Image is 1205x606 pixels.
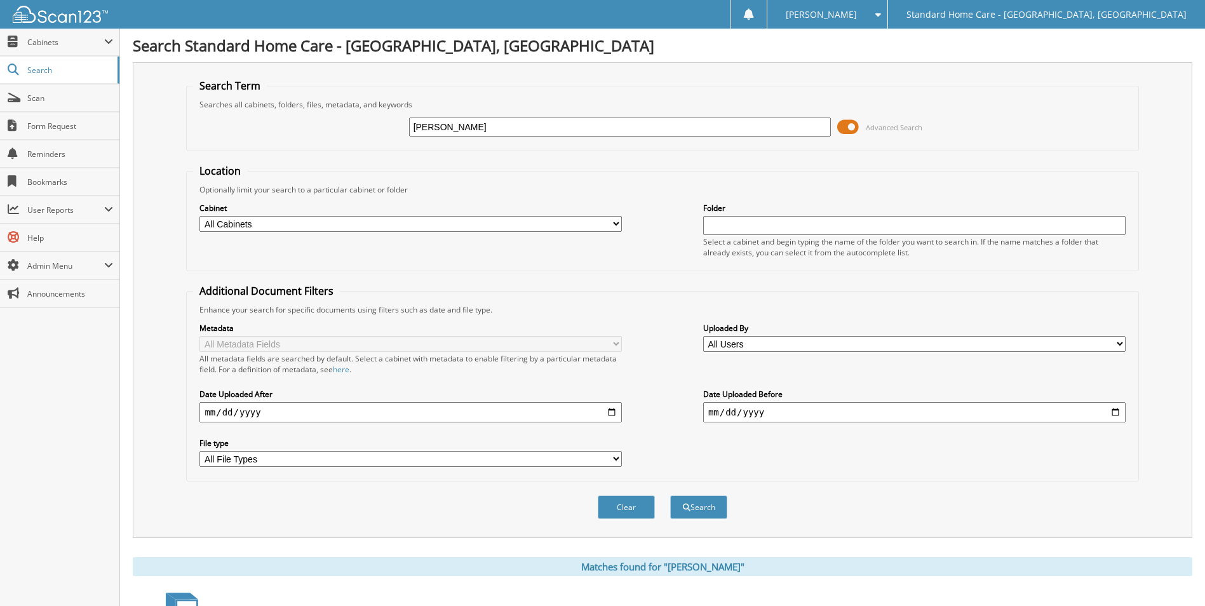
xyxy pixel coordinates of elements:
[199,402,622,422] input: start
[27,205,104,215] span: User Reports
[27,260,104,271] span: Admin Menu
[27,288,113,299] span: Announcements
[27,37,104,48] span: Cabinets
[199,438,622,448] label: File type
[133,557,1192,576] div: Matches found for "[PERSON_NAME]"
[670,495,727,519] button: Search
[703,236,1126,258] div: Select a cabinet and begin typing the name of the folder you want to search in. If the name match...
[906,11,1187,18] span: Standard Home Care - [GEOGRAPHIC_DATA], [GEOGRAPHIC_DATA]
[703,389,1126,400] label: Date Uploaded Before
[199,323,622,333] label: Metadata
[27,93,113,104] span: Scan
[27,177,113,187] span: Bookmarks
[27,149,113,159] span: Reminders
[27,232,113,243] span: Help
[133,35,1192,56] h1: Search Standard Home Care - [GEOGRAPHIC_DATA], [GEOGRAPHIC_DATA]
[193,164,247,178] legend: Location
[786,11,857,18] span: [PERSON_NAME]
[199,353,622,375] div: All metadata fields are searched by default. Select a cabinet with metadata to enable filtering b...
[193,79,267,93] legend: Search Term
[27,65,111,76] span: Search
[199,389,622,400] label: Date Uploaded After
[199,203,622,213] label: Cabinet
[193,184,1131,195] div: Optionally limit your search to a particular cabinet or folder
[703,402,1126,422] input: end
[333,364,349,375] a: here
[866,123,922,132] span: Advanced Search
[703,203,1126,213] label: Folder
[598,495,655,519] button: Clear
[27,121,113,131] span: Form Request
[193,284,340,298] legend: Additional Document Filters
[193,304,1131,315] div: Enhance your search for specific documents using filters such as date and file type.
[13,6,108,23] img: scan123-logo-white.svg
[703,323,1126,333] label: Uploaded By
[193,99,1131,110] div: Searches all cabinets, folders, files, metadata, and keywords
